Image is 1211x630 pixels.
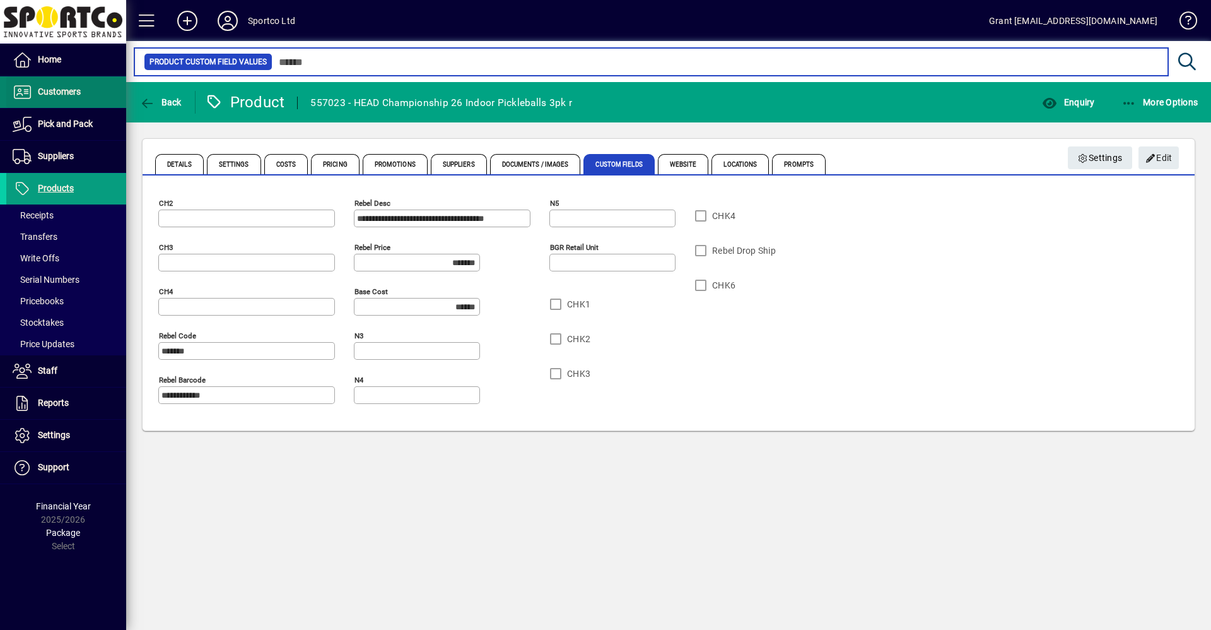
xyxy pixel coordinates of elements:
[149,56,267,68] span: Product Custom Field Values
[311,154,360,174] span: Pricing
[431,154,487,174] span: Suppliers
[1145,148,1173,169] span: Edit
[155,154,204,174] span: Details
[1121,97,1198,107] span: More Options
[6,44,126,76] a: Home
[159,199,173,208] mat-label: CH2
[38,366,57,376] span: Staff
[354,287,388,296] mat-label: Base Cost
[36,501,91,511] span: Financial Year
[159,287,173,296] mat-label: CH4
[354,376,363,384] mat-label: N4
[6,333,126,355] a: Price Updates
[6,388,126,419] a: Reports
[38,398,69,408] span: Reports
[1138,146,1179,169] button: Edit
[989,11,1157,31] div: Grant [EMAIL_ADDRESS][DOMAIN_NAME]
[38,86,81,97] span: Customers
[208,9,248,32] button: Profile
[1039,91,1097,114] button: Enquiry
[38,54,61,64] span: Home
[583,154,654,174] span: Custom Fields
[6,247,126,269] a: Write Offs
[354,243,390,252] mat-label: Rebel Price
[159,243,173,252] mat-label: CH3
[13,210,54,220] span: Receipts
[46,528,80,538] span: Package
[13,296,64,306] span: Pricebooks
[550,243,599,252] mat-label: BGR Retail Unit
[6,141,126,172] a: Suppliers
[354,331,363,340] mat-label: N3
[38,462,69,472] span: Support
[1118,91,1202,114] button: More Options
[490,154,581,174] span: Documents / Images
[136,91,185,114] button: Back
[139,97,182,107] span: Back
[264,154,308,174] span: Costs
[13,318,64,328] span: Stocktakes
[207,154,261,174] span: Settings
[6,226,126,247] a: Transfers
[1042,97,1094,107] span: Enquiry
[13,275,79,285] span: Serial Numbers
[772,154,826,174] span: Prompts
[6,109,126,140] a: Pick and Pack
[1078,148,1123,169] span: Settings
[6,269,126,290] a: Serial Numbers
[6,290,126,312] a: Pricebooks
[6,312,126,333] a: Stocktakes
[711,154,769,174] span: Locations
[6,76,126,108] a: Customers
[38,183,74,193] span: Products
[6,355,126,387] a: Staff
[1068,146,1133,169] button: Settings
[205,92,285,112] div: Product
[38,119,93,129] span: Pick and Pack
[6,452,126,484] a: Support
[6,205,126,226] a: Receipts
[13,232,57,242] span: Transfers
[159,376,206,384] mat-label: Rebel Barcode
[13,339,74,349] span: Price Updates
[248,11,295,31] div: Sportco Ltd
[310,93,572,113] div: 557023 - HEAD Championship 26 Indoor Pickleballs 3pk r
[126,91,196,114] app-page-header-button: Back
[38,151,74,161] span: Suppliers
[354,199,390,208] mat-label: Rebel Desc
[159,331,196,340] mat-label: Rebel Code
[550,199,559,208] mat-label: N5
[167,9,208,32] button: Add
[363,154,428,174] span: Promotions
[658,154,709,174] span: Website
[6,420,126,451] a: Settings
[38,430,70,440] span: Settings
[1170,3,1195,44] a: Knowledge Base
[13,253,59,263] span: Write Offs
